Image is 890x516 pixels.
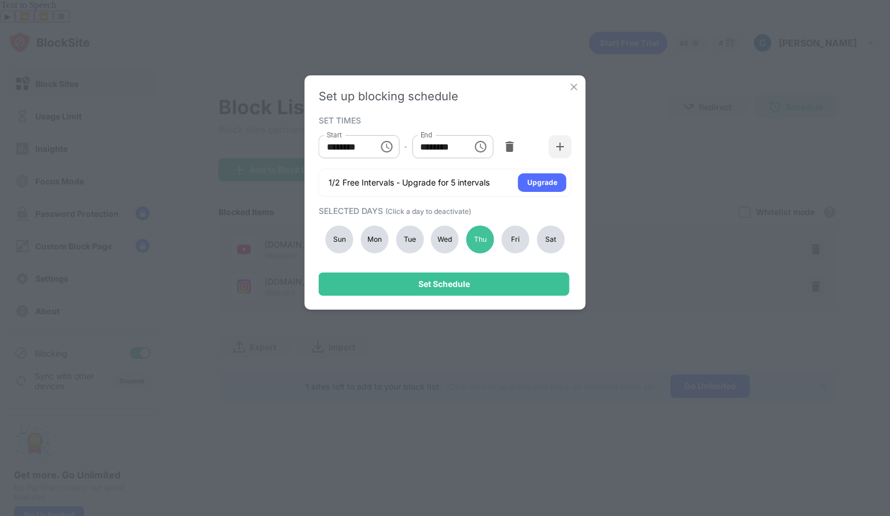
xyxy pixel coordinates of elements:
div: 1/2 Free Intervals - Upgrade for 5 intervals [329,177,490,188]
div: Tue [396,226,424,253]
div: Wed [431,226,459,253]
button: Choose time, selected time is 11:00 PM [469,135,492,158]
div: SET TIMES [319,115,569,125]
div: Sat [537,226,564,253]
div: - [404,140,407,153]
div: Upgrade [527,177,557,188]
img: x-button.svg [568,81,580,93]
button: Choose time, selected time is 7:00 AM [375,135,398,158]
div: Fri [502,226,530,253]
div: Set up blocking schedule [319,89,572,103]
div: SELECTED DAYS [319,206,569,216]
div: Thu [466,226,494,253]
label: Start [327,130,342,140]
span: (Click a day to deactivate) [385,207,471,216]
div: Mon [360,226,388,253]
label: End [420,130,432,140]
div: Set Schedule [418,279,470,289]
div: Sun [326,226,353,253]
